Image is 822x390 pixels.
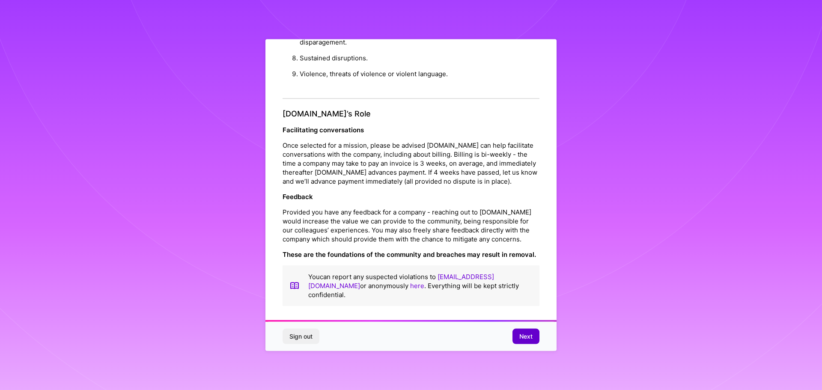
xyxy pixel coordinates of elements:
[519,332,533,341] span: Next
[308,272,533,299] p: You can report any suspected violations to or anonymously . Everything will be kept strictly conf...
[289,332,313,341] span: Sign out
[300,50,539,66] li: Sustained disruptions.
[283,329,319,344] button: Sign out
[289,272,300,299] img: book icon
[283,207,539,243] p: Provided you have any feedback for a company - reaching out to [DOMAIN_NAME] would increase the v...
[300,66,539,82] li: Violence, threats of violence or violent language.
[308,272,494,289] a: [EMAIL_ADDRESS][DOMAIN_NAME]
[283,140,539,185] p: Once selected for a mission, please be advised [DOMAIN_NAME] can help facilitate conversations wi...
[512,329,539,344] button: Next
[410,281,424,289] a: here
[283,125,364,134] strong: Facilitating conversations
[283,192,313,200] strong: Feedback
[283,250,536,258] strong: These are the foundations of the community and breaches may result in removal.
[283,109,539,119] h4: [DOMAIN_NAME]’s Role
